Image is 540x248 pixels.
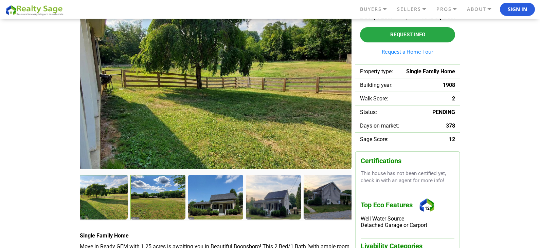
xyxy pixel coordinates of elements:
span: Sage Score: [360,136,389,142]
a: SELLERS [395,3,435,15]
a: PROS [435,3,465,15]
a: Request a Home Tour [360,49,455,54]
span: Days on market: [360,122,399,129]
div: 12 [418,195,436,215]
h4: Single Family Home [80,232,352,239]
h3: Certifications [361,157,454,165]
button: Request Info [360,27,455,42]
span: Walk Score: [360,95,388,102]
button: Sign In [500,3,535,16]
span: 2 [452,95,455,102]
span: PENDING [432,109,455,115]
span: Single Family Home [406,68,455,75]
span: Property type: [360,68,393,75]
img: REALTY SAGE [5,4,66,16]
span: 1908 [443,82,455,88]
div: Well Water Source Detached Garage or Carport [361,215,454,228]
span: Building year: [360,82,393,88]
a: ABOUT [465,3,500,15]
p: This house has not been certified yet, check in with an agent for more info! [361,170,454,185]
span: 378 [446,122,455,129]
span: 12 [449,136,455,142]
h3: Top Eco Features [361,195,454,215]
span: Status: [360,109,377,115]
a: BUYERS [358,3,395,15]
